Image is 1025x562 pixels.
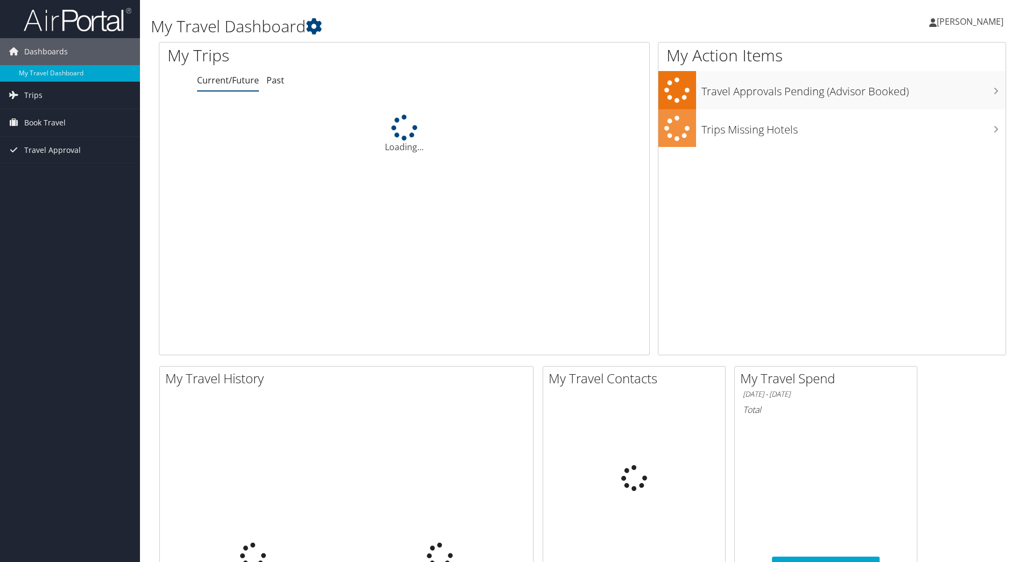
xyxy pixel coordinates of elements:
span: [PERSON_NAME] [937,16,1003,27]
span: Dashboards [24,38,68,65]
h6: Total [743,404,909,416]
a: [PERSON_NAME] [929,5,1014,38]
h2: My Travel History [165,369,533,388]
h3: Trips Missing Hotels [701,117,1006,137]
a: Travel Approvals Pending (Advisor Booked) [658,71,1006,109]
img: airportal-logo.png [24,7,131,32]
div: Loading... [159,115,649,153]
h1: My Travel Dashboard [151,15,726,38]
a: Past [266,74,284,86]
a: Current/Future [197,74,259,86]
span: Trips [24,82,43,109]
span: Travel Approval [24,137,81,164]
h1: My Trips [167,44,437,67]
h6: [DATE] - [DATE] [743,389,909,399]
a: Trips Missing Hotels [658,109,1006,147]
h1: My Action Items [658,44,1006,67]
h3: Travel Approvals Pending (Advisor Booked) [701,79,1006,99]
span: Book Travel [24,109,66,136]
h2: My Travel Spend [740,369,917,388]
h2: My Travel Contacts [549,369,725,388]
